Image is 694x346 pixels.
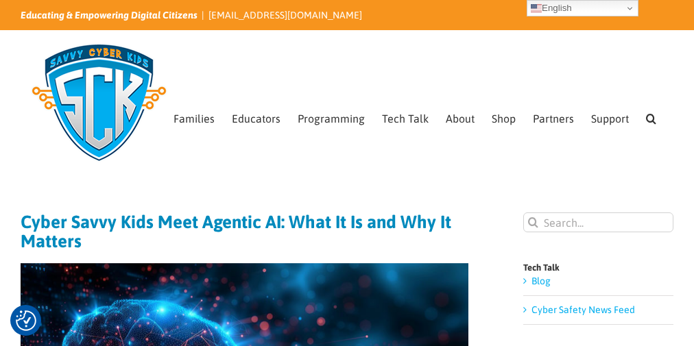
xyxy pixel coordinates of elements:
[298,86,365,147] a: Programming
[232,113,280,124] span: Educators
[523,212,673,232] input: Search...
[646,86,656,147] a: Search
[523,263,673,272] h4: Tech Talk
[173,86,673,147] nav: Main Menu
[533,113,574,124] span: Partners
[21,34,178,171] img: Savvy Cyber Kids Logo
[208,10,362,21] a: [EMAIL_ADDRESS][DOMAIN_NAME]
[173,113,215,124] span: Families
[531,3,542,14] img: en
[531,275,551,286] a: Blog
[591,113,629,124] span: Support
[21,212,468,251] h1: Cyber Savvy Kids Meet Agentic AI: What It Is and Why It Matters
[298,113,365,124] span: Programming
[492,86,516,147] a: Shop
[531,304,635,315] a: Cyber Safety News Feed
[492,113,516,124] span: Shop
[523,212,543,232] input: Search
[533,86,574,147] a: Partners
[173,86,215,147] a: Families
[16,310,36,331] button: Consent Preferences
[16,310,36,331] img: Revisit consent button
[21,10,198,21] i: Educating & Empowering Digital Citizens
[232,86,280,147] a: Educators
[382,113,429,124] span: Tech Talk
[382,86,429,147] a: Tech Talk
[591,86,629,147] a: Support
[446,113,475,124] span: About
[446,86,475,147] a: About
